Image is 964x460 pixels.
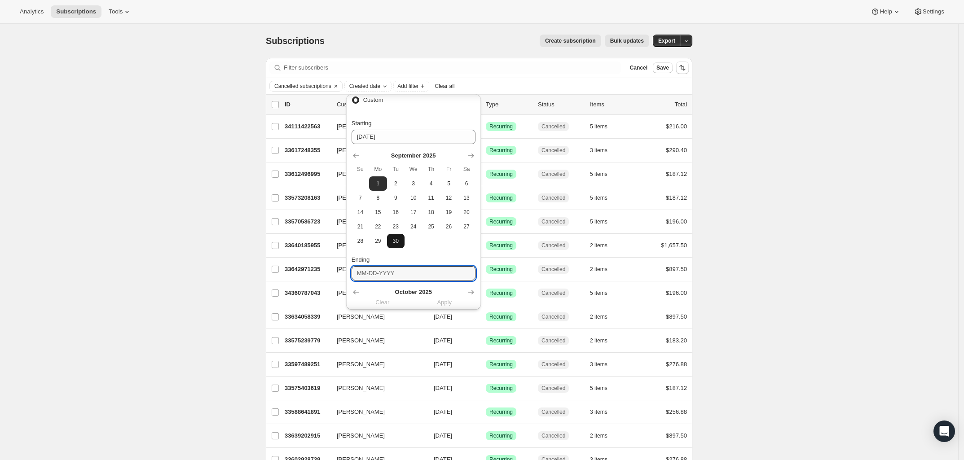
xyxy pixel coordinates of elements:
span: 24 [408,223,418,230]
input: Filter subscribers [284,61,621,74]
span: [PERSON_NAME] [337,384,385,393]
span: [PERSON_NAME] [337,241,385,250]
button: Tuesday September 30 2025 [387,234,405,248]
span: 3 [408,180,418,187]
span: 12 [444,194,454,202]
span: 27 [461,223,471,230]
span: 30 [391,237,401,245]
p: 34360787043 [285,289,330,298]
div: Type [486,100,531,109]
span: 5 items [590,171,607,178]
span: Cancelled [541,194,565,202]
span: $183.20 [666,337,687,344]
button: 2 items [590,311,617,323]
div: 33570586723[PERSON_NAME][DATE]SuccessRecurringCancelled5 items$196.00 [285,215,687,228]
button: Show next month, October 2025 [465,149,477,162]
button: Sort the results [676,61,689,74]
span: 11 [426,194,436,202]
span: Recurring [489,361,513,368]
span: Recurring [489,123,513,130]
span: 5 items [590,218,607,225]
button: Monday September 15 2025 [369,205,387,219]
span: Su [355,166,365,173]
p: 33597489251 [285,360,330,369]
span: Recurring [489,432,513,439]
span: [PERSON_NAME] [337,217,385,226]
button: Show previous month, September 2025 [350,286,362,298]
button: Created date [345,81,391,91]
span: 14 [355,209,365,216]
span: Cancelled [541,432,565,439]
span: Cancelled [541,266,565,273]
span: [PERSON_NAME] [337,170,385,179]
span: [DATE] [434,337,452,344]
span: Cancelled [541,171,565,178]
button: [PERSON_NAME] [331,357,421,372]
button: 5 items [590,168,617,180]
div: Open Intercom Messenger [933,421,955,442]
button: Sunday September 21 2025 [352,219,369,234]
span: Starting [352,120,372,127]
span: 26 [444,223,454,230]
input: MM-DD-YYYY [352,130,475,144]
button: Wednesday September 3 2025 [405,176,422,191]
span: $290.40 [666,147,687,153]
button: Analytics [14,5,49,18]
span: Create subscription [545,37,596,44]
span: Save [656,64,669,71]
p: 33575403619 [285,384,330,393]
div: 33640185955[PERSON_NAME][DATE]SuccessRecurringCancelled2 items$1,657.50 [285,239,687,252]
span: 22 [373,223,383,230]
span: Recurring [489,194,513,202]
p: 33634058339 [285,312,330,321]
span: 29 [373,237,383,245]
span: Cancel [630,64,647,71]
span: 15 [373,209,383,216]
span: 25 [426,223,436,230]
button: Show previous month, August 2025 [350,149,362,162]
button: Help [865,5,906,18]
div: 33575239779[PERSON_NAME][DATE]SuccessRecurringCancelled2 items$183.20 [285,334,687,347]
button: 3 items [590,144,617,157]
span: Subscriptions [56,8,96,15]
span: Cancelled subscriptions [274,83,331,90]
span: [DATE] [434,432,452,439]
button: Saturday September 20 2025 [458,205,475,219]
button: Wednesday September 24 2025 [405,219,422,234]
span: 2 items [590,432,607,439]
span: 1 [373,180,383,187]
button: [PERSON_NAME] [331,310,421,324]
span: $196.00 [666,289,687,296]
span: Cancelled [541,408,565,416]
span: [PERSON_NAME] [337,193,385,202]
span: 2 [391,180,401,187]
button: [PERSON_NAME] [331,429,421,443]
button: Monday September 1 2025 [369,176,387,191]
button: [PERSON_NAME] [331,381,421,395]
div: 33634058339[PERSON_NAME][DATE]SuccessRecurringCancelled2 items$897.50 [285,311,687,323]
span: 21 [355,223,365,230]
button: Thursday September 18 2025 [422,205,440,219]
th: Wednesday [405,162,422,176]
span: Cancelled [541,361,565,368]
button: Show next month, November 2025 [465,286,477,298]
span: Help [880,8,892,15]
span: 2 items [590,266,607,273]
span: Recurring [489,171,513,178]
span: 10 [408,194,418,202]
button: Thursday September 11 2025 [422,191,440,205]
button: Saturday September 13 2025 [458,191,475,205]
span: $196.00 [666,218,687,225]
button: Friday September 5 2025 [440,176,458,191]
p: 34111422563 [285,122,330,131]
p: 33617248355 [285,146,330,155]
button: 2 items [590,429,617,442]
button: 2 items [590,239,617,252]
span: [PERSON_NAME] [337,360,385,369]
span: 7 [355,194,365,202]
span: Cancelled [541,385,565,392]
div: 33597489251[PERSON_NAME][DATE]SuccessRecurringCancelled3 items$276.88 [285,358,687,371]
span: 2 items [590,242,607,249]
button: Friday September 12 2025 [440,191,458,205]
span: 20 [461,209,471,216]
